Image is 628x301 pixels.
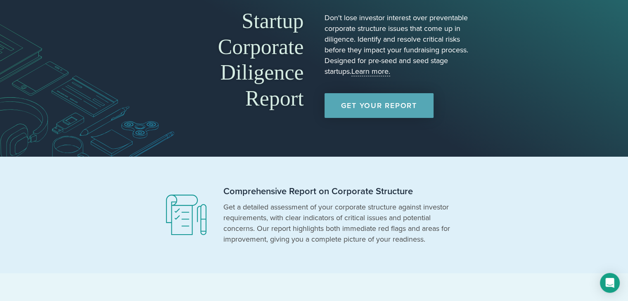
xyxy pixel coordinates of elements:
[325,12,471,77] p: Don't lose investor interest over preventable corporate structure issues that come up in diligenc...
[157,8,304,111] h1: Startup Corporate Diligence Report
[223,202,455,245] p: Get a detailed assessment of your corporate structure against investor requirements, with clear i...
[223,186,455,198] h2: Comprehensive Report on Corporate Structure
[600,273,620,293] div: Open Intercom Messenger
[351,67,390,76] a: Learn more.
[325,93,434,118] a: Get Your Report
